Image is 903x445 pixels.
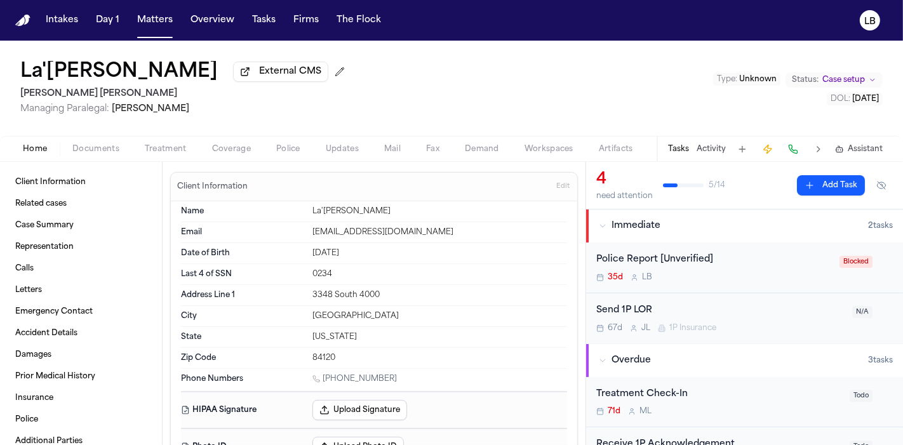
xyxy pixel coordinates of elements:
dt: HIPAA Signature [181,400,305,420]
span: Type : [717,76,737,83]
button: Matters [132,9,178,32]
button: Immediate2tasks [586,209,903,242]
span: Assistant [848,144,883,154]
div: 3348 South 4000 [312,290,567,300]
a: Accident Details [10,323,152,343]
span: Home [23,144,47,154]
button: Hide completed tasks (⌘⇧H) [870,175,893,196]
span: 2 task s [868,221,893,231]
a: Letters [10,280,152,300]
span: Edit [556,182,570,191]
button: Change status from Case setup [786,72,883,88]
span: Phone Numbers [181,374,243,384]
span: [PERSON_NAME] [112,104,189,114]
span: Workspaces [525,144,573,154]
div: 4 [596,169,653,190]
a: Calls [10,258,152,279]
div: Open task: Send 1P LOR [586,293,903,343]
a: Case Summary [10,215,152,236]
button: Tasks [668,144,689,154]
img: Finch Logo [15,15,30,27]
button: Create Immediate Task [759,140,777,158]
button: Intakes [41,9,83,32]
div: Open task: Treatment Check-In [586,377,903,428]
dt: Date of Birth [181,248,305,258]
dt: Address Line 1 [181,290,305,300]
button: Upload Signature [312,400,407,420]
span: Status: [792,75,819,85]
button: The Flock [331,9,386,32]
span: Demand [465,144,499,154]
a: Police [10,409,152,430]
a: Insurance [10,388,152,408]
button: External CMS [233,62,328,82]
span: Overdue [612,354,651,367]
div: [DATE] [312,248,567,258]
div: [GEOGRAPHIC_DATA] [312,311,567,321]
div: [US_STATE] [312,332,567,342]
span: Unknown [739,76,777,83]
span: External CMS [259,65,321,78]
h3: Client Information [175,182,250,192]
div: [EMAIL_ADDRESS][DOMAIN_NAME] [312,227,567,237]
button: Add Task [797,175,865,196]
span: Managing Paralegal: [20,104,109,114]
a: Prior Medical History [10,366,152,387]
button: Day 1 [91,9,124,32]
span: N/A [852,306,873,318]
a: Client Information [10,172,152,192]
button: Tasks [247,9,281,32]
dt: State [181,332,305,342]
h1: La'[PERSON_NAME] [20,61,218,84]
span: Updates [326,144,359,154]
div: Send 1P LOR [596,303,845,318]
h2: [PERSON_NAME] [PERSON_NAME] [20,86,350,102]
div: 84120 [312,353,567,363]
span: Blocked [839,256,873,268]
span: [DATE] [852,95,879,103]
span: 3 task s [868,355,893,366]
a: Overview [185,9,239,32]
div: Police Report [Unverified] [596,253,832,267]
span: Documents [72,144,119,154]
span: 71d [608,406,620,416]
span: Mail [384,144,401,154]
a: Representation [10,237,152,257]
button: Make a Call [784,140,802,158]
span: J L [641,323,650,333]
div: need attention [596,191,653,201]
a: Damages [10,345,152,365]
button: Edit [552,176,573,197]
span: M L [639,406,652,416]
span: L B [642,272,652,282]
a: Call 1 (385) 547-2309 [312,374,397,384]
span: Coverage [212,144,251,154]
span: DOL : [831,95,850,103]
button: Assistant [835,144,883,154]
div: 0234 [312,269,567,279]
span: Artifacts [599,144,633,154]
a: Related cases [10,194,152,214]
span: Todo [850,390,873,402]
dt: Last 4 of SSN [181,269,305,279]
button: Edit Type: Unknown [713,73,780,86]
div: Open task: Police Report [Unverified] [586,242,903,293]
span: Immediate [612,220,660,232]
div: La'[PERSON_NAME] [312,206,567,216]
a: Emergency Contact [10,302,152,322]
span: 5 / 14 [709,180,725,190]
dt: Zip Code [181,353,305,363]
dt: City [181,311,305,321]
span: Case setup [822,75,865,85]
button: Add Task [733,140,751,158]
div: Treatment Check-In [596,387,842,402]
button: Overdue3tasks [586,344,903,377]
button: Firms [288,9,324,32]
dt: Email [181,227,305,237]
span: Treatment [145,144,187,154]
